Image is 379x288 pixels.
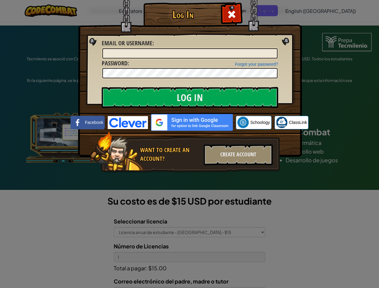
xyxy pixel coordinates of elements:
span: Password [102,59,128,67]
span: ClassLink [289,119,307,125]
img: schoology.png [237,117,249,128]
span: Facebook [85,119,103,125]
img: gplus_sso_button2.svg [151,114,233,131]
div: Create Account [204,144,273,165]
div: Want to create an account? [140,146,200,163]
img: classlink-logo-small.png [276,117,287,128]
img: facebook_small.png [72,117,83,128]
h1: Log In [145,9,221,20]
input: Log In [102,87,278,108]
span: Schoology [250,119,270,125]
img: clever-logo-blue.png [108,116,148,129]
a: Forgot your password? [235,62,278,67]
span: Email or Username [102,39,152,47]
label: : [102,59,129,68]
label: : [102,39,154,48]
